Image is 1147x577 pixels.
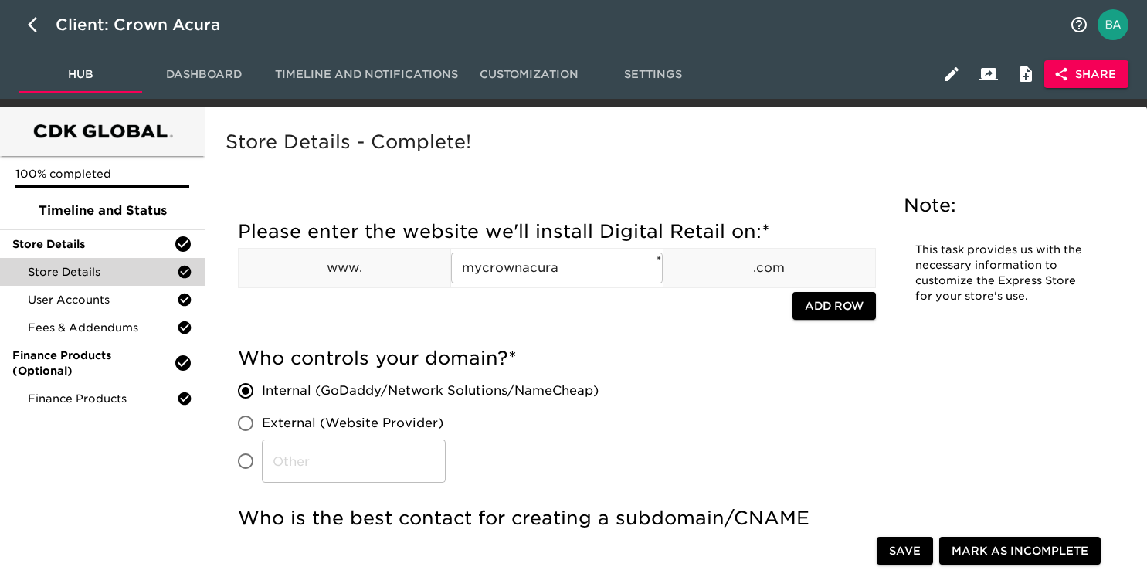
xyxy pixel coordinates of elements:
p: www. [239,259,450,277]
span: Timeline and Status [12,202,192,220]
p: .com [663,259,875,277]
span: Hub [28,65,133,84]
span: Dashboard [151,65,256,84]
img: Profile [1098,9,1128,40]
div: Client: Crown Acura [56,12,242,37]
button: notifications [1060,6,1098,43]
span: External (Website Provider) [262,414,443,433]
input: Other [262,440,446,483]
span: Store Details [28,264,177,280]
h5: Note: [904,193,1098,218]
span: Customization [477,65,582,84]
span: Finance Products (Optional) [12,348,174,378]
span: Share [1057,65,1116,84]
span: Add Row [805,297,864,316]
h5: Store Details - Complete! [226,130,1119,154]
span: Finance Products [28,391,177,406]
span: Settings [600,65,705,84]
h5: Who is the best contact for creating a subdomain/CNAME record? [238,506,876,555]
span: Store Details [12,236,174,252]
button: Add Row [792,292,876,321]
span: Fees & Addendums [28,320,177,335]
span: User Accounts [28,292,177,307]
span: Mark as Incomplete [952,541,1088,561]
h5: Who controls your domain? [238,346,876,371]
p: This task provides us with the necessary information to customize the Express Store for your stor... [915,243,1086,304]
p: 100% completed [15,166,189,182]
button: Save [877,537,933,565]
button: Edit Hub [933,56,970,93]
span: Save [889,541,921,561]
span: Timeline and Notifications [275,65,458,84]
button: Internal Notes and Comments [1007,56,1044,93]
button: Share [1044,60,1128,89]
span: Internal (GoDaddy/Network Solutions/NameCheap) [262,382,599,400]
h5: Please enter the website we'll install Digital Retail on: [238,219,876,244]
button: Mark as Incomplete [939,537,1101,565]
